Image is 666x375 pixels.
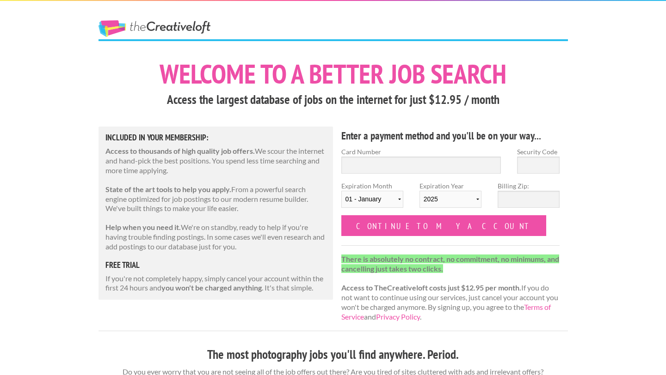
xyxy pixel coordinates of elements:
h4: Enter a payment method and you'll be on your way... [341,128,560,143]
strong: There is absolutely no contract, no commitment, no minimums, and cancelling just takes two clicks. [341,254,559,273]
a: Privacy Policy [376,312,420,321]
label: Security Code [517,147,560,157]
label: Billing Zip: [498,181,560,191]
h1: Welcome to a better job search [99,60,568,87]
label: Expiration Year [419,181,481,215]
label: Expiration Month [341,181,403,215]
strong: you won't be charged anything [161,283,262,292]
strong: Access to thousands of high quality job offers. [105,146,255,155]
h3: Access the largest database of jobs on the internet for just $12.95 / month [99,91,568,109]
input: Continue to my account [341,215,547,236]
p: If you do not want to continue using our services, just cancel your account you won't be charged ... [341,254,560,322]
p: If you're not completely happy, simply cancel your account within the first 24 hours and . It's t... [105,274,327,293]
h3: The most photography jobs you'll find anywhere. Period. [99,346,568,363]
strong: State of the art tools to help you apply. [105,185,231,194]
a: The Creative Loft [99,20,210,37]
label: Card Number [341,147,501,157]
strong: Help when you need it. [105,223,181,231]
p: From a powerful search engine optimized for job postings to our modern resume builder. We've buil... [105,185,327,213]
strong: Access to TheCreativeloft costs just $12.95 per month. [341,283,521,292]
h5: free trial [105,261,327,269]
a: Terms of Service [341,302,551,321]
p: We're on standby, ready to help if you're having trouble finding postings. In some cases we'll ev... [105,223,327,251]
p: We scour the internet and hand-pick the best positions. You spend less time searching and more ti... [105,146,327,175]
select: Expiration Month [341,191,403,208]
h5: Included in Your Membership: [105,133,327,142]
select: Expiration Year [419,191,481,208]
